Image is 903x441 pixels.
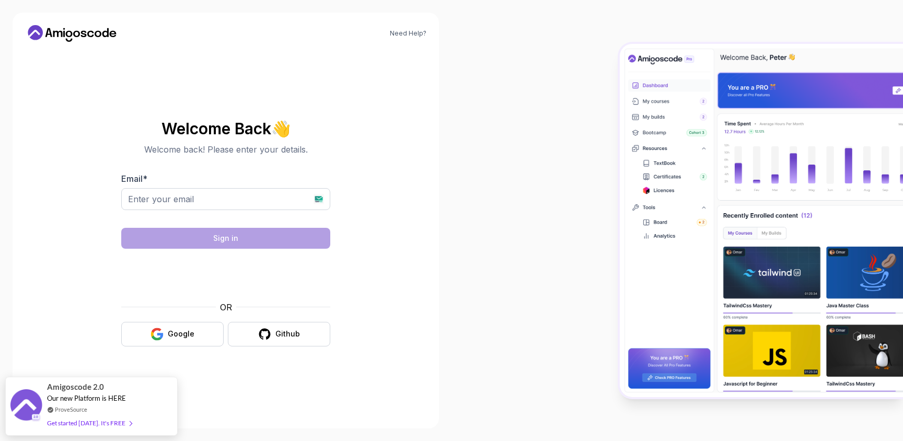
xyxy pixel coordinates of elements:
a: Home link [25,25,119,42]
button: Google [121,322,224,346]
span: Our new Platform is HERE [47,394,126,402]
button: Sign in [121,228,330,249]
a: ProveSource [55,405,87,414]
button: Github [228,322,330,346]
img: provesource social proof notification image [10,389,42,423]
iframe: Widget containing checkbox for hCaptcha security challenge [147,255,305,295]
p: Welcome back! Please enter your details. [121,143,330,156]
span: 👋 [269,117,294,140]
div: Get started [DATE]. It's FREE [47,417,132,429]
div: Google [168,329,194,339]
a: Need Help? [390,29,426,38]
div: Github [275,329,300,339]
p: OR [220,301,232,314]
label: Email * [121,173,147,184]
h2: Welcome Back [121,120,330,137]
img: Amigoscode Dashboard [620,44,903,397]
div: Sign in [213,233,238,243]
input: Enter your email [121,188,330,210]
span: Amigoscode 2.0 [47,381,104,393]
